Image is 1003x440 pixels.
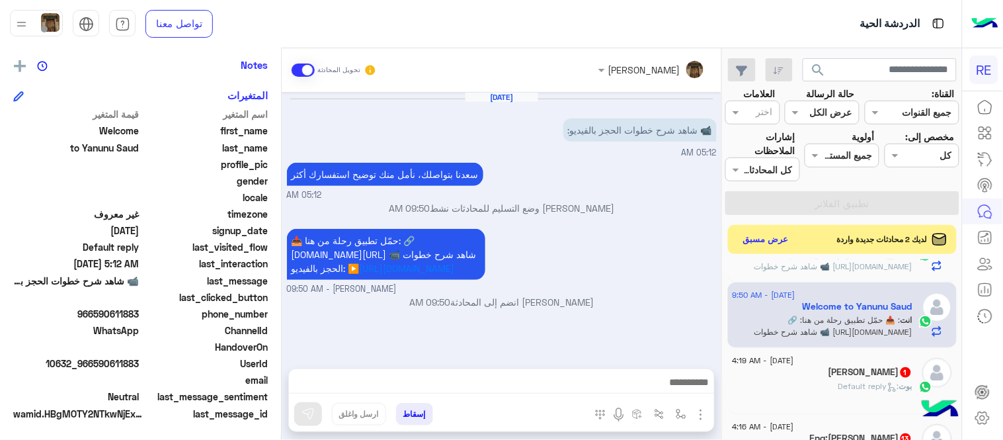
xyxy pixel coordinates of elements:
span: قيمة المتغير [13,107,140,121]
label: القناة: [932,87,954,101]
span: last_name [142,141,268,155]
img: tab [79,17,94,32]
button: تطبيق الفلاتر [725,191,959,215]
span: انت [901,315,912,325]
img: create order [632,409,643,419]
span: 📹 شاهد شرح خطوات الحجز بالفيديو: [13,274,140,288]
img: notes [37,61,48,71]
span: [DATE] - 4:19 AM [733,355,794,367]
img: send attachment [693,407,709,423]
span: last_message [142,274,268,288]
span: signup_date [142,224,268,238]
button: ارسل واغلق [332,403,386,425]
label: العلامات [743,87,775,101]
label: مخصص إلى: [905,130,954,144]
span: last_interaction [142,257,268,271]
span: last_message_sentiment [142,390,268,404]
span: gender [142,174,268,188]
img: WhatsApp [919,315,932,328]
img: select flow [676,409,686,419]
span: غير معروف [13,207,140,221]
span: 📥 حمّل تطبيق رحلة من هنا: 🔗 www.bit.ly/RehlaApp 📹 شاهد شرح خطوات الحجز بالفيديو: ▶️ https://www.y... [754,315,912,349]
span: 966590611883 [13,307,140,321]
span: first_name [142,124,268,138]
h5: أبو فهد [828,367,912,378]
span: null [13,191,140,204]
span: phone_number [142,307,268,321]
img: send voice note [611,407,627,423]
button: create order [627,403,649,425]
span: ChannelId [142,324,268,337]
span: null [13,290,140,304]
span: : Default reply [838,381,899,391]
span: to Yanunu Saud [13,141,140,155]
span: 2025-08-27T02:12:09.805Z [13,257,140,271]
span: null [13,373,140,387]
span: [DATE] - 4:16 AM [733,421,794,433]
img: tab [115,17,130,32]
a: تواصل معنا [145,10,213,38]
span: last_message_id [148,407,268,421]
span: 1 [901,367,911,378]
img: tab [930,15,947,32]
h6: [DATE] [465,93,538,102]
a: [URL][DOMAIN_NAME] [360,263,455,274]
button: عرض مسبق [738,230,795,249]
span: اسم المتغير [142,107,268,121]
span: timezone [142,207,268,221]
div: اختر [756,105,775,122]
button: search [803,58,835,87]
span: 09:50 AM [409,296,450,308]
span: [PERSON_NAME] - 09:50 AM [287,283,397,296]
span: 05:12 AM [682,148,717,157]
span: Welcome [13,124,140,138]
img: make a call [595,410,606,420]
p: 27/8/2025, 9:50 AM [287,229,485,280]
span: 05:12 AM [287,189,322,202]
span: 2025-08-27T02:12:09.814Z [13,224,140,238]
span: لديك 2 محادثات جديدة واردة [837,234,928,245]
span: HandoverOn [142,340,268,354]
span: 0 [13,390,140,404]
span: 09:50 AM [389,202,430,214]
span: 2 [13,324,140,337]
h6: المتغيرات [227,89,268,101]
span: email [142,373,268,387]
label: حالة الرسالة [807,87,855,101]
h6: Notes [241,59,268,71]
button: select flow [670,403,692,425]
span: بوت [899,381,912,391]
img: defaultAdmin.png [922,358,952,388]
span: 📥 حمّل تطبيق رحلة من هنا: 🔗 www.bit.ly/RehlaApp 📹 شاهد شرح خطوات الحجز بالفيديو: ▶️ https://www.y... [754,249,912,283]
p: الدردشة الحية [860,15,920,33]
span: [DATE] - 9:50 AM [733,289,795,301]
span: profile_pic [142,157,268,171]
span: 10632_966590611883 [13,357,140,371]
p: 27/8/2025, 5:12 AM [563,118,717,142]
div: RE [970,56,998,84]
button: إسقاط [396,403,433,425]
label: أولوية [852,130,875,144]
img: send message [301,408,315,421]
img: profile [13,16,30,32]
p: [PERSON_NAME] انضم إلى المحادثة [287,295,717,309]
span: null [13,340,140,354]
a: tab [109,10,136,38]
small: تحويل المحادثة [317,65,361,75]
span: last_visited_flow [142,240,268,254]
img: Logo [972,10,998,38]
span: locale [142,191,268,204]
span: null [13,174,140,188]
img: defaultAdmin.png [922,292,952,322]
span: UserId [142,357,268,371]
span: 📥 حمّل تطبيق رحلة من هنا: 🔗 [DOMAIN_NAME][URL] 📹 شاهد شرح خطوات الحجز بالفيديو: ▶️ [292,235,477,274]
span: search [811,62,826,78]
button: Trigger scenario [649,403,670,425]
label: إشارات الملاحظات [725,130,795,158]
span: Default reply [13,240,140,254]
h5: Welcome to Yanunu Saud [803,301,912,312]
span: last_clicked_button [142,290,268,304]
p: [PERSON_NAME] وضع التسليم للمحادثات نشط [287,201,717,215]
span: wamid.HBgMOTY2NTkwNjExODgzFQIAEhggNUM1ODRBNTc0NTE3QUUwQ0ZFQzAwN0QwRTA2Q0Y1MEQA [13,407,145,421]
img: userImage [41,13,60,32]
